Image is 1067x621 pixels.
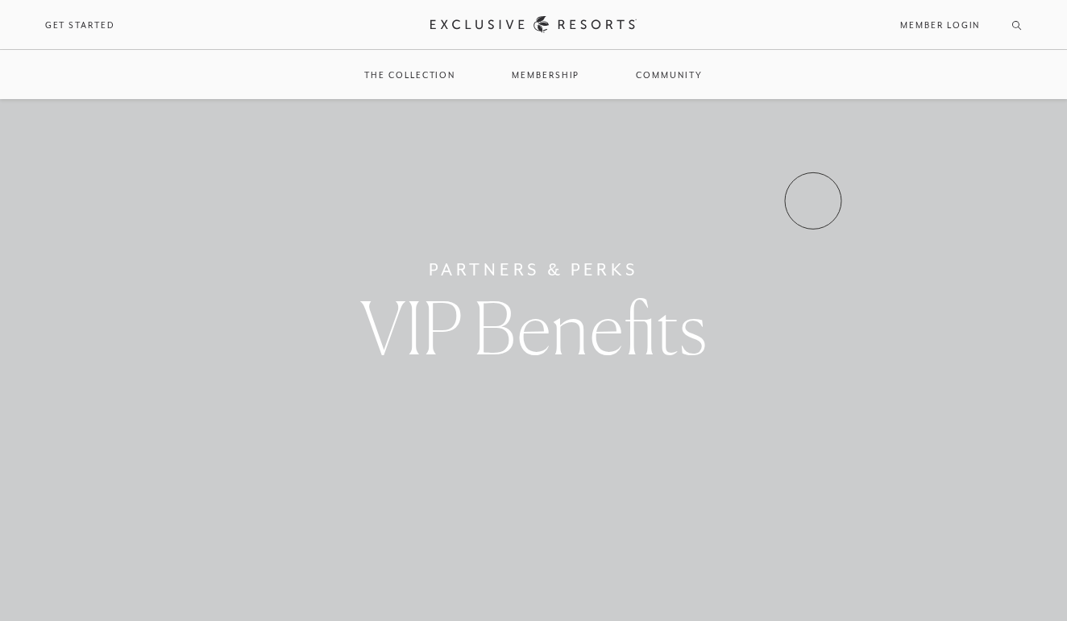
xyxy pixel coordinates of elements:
[360,292,707,364] h1: VIP Benefits
[900,18,980,32] a: Member Login
[429,257,637,283] h6: Partners & Perks
[620,52,718,98] a: Community
[45,18,115,32] a: Get Started
[496,52,596,98] a: Membership
[348,52,471,98] a: The Collection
